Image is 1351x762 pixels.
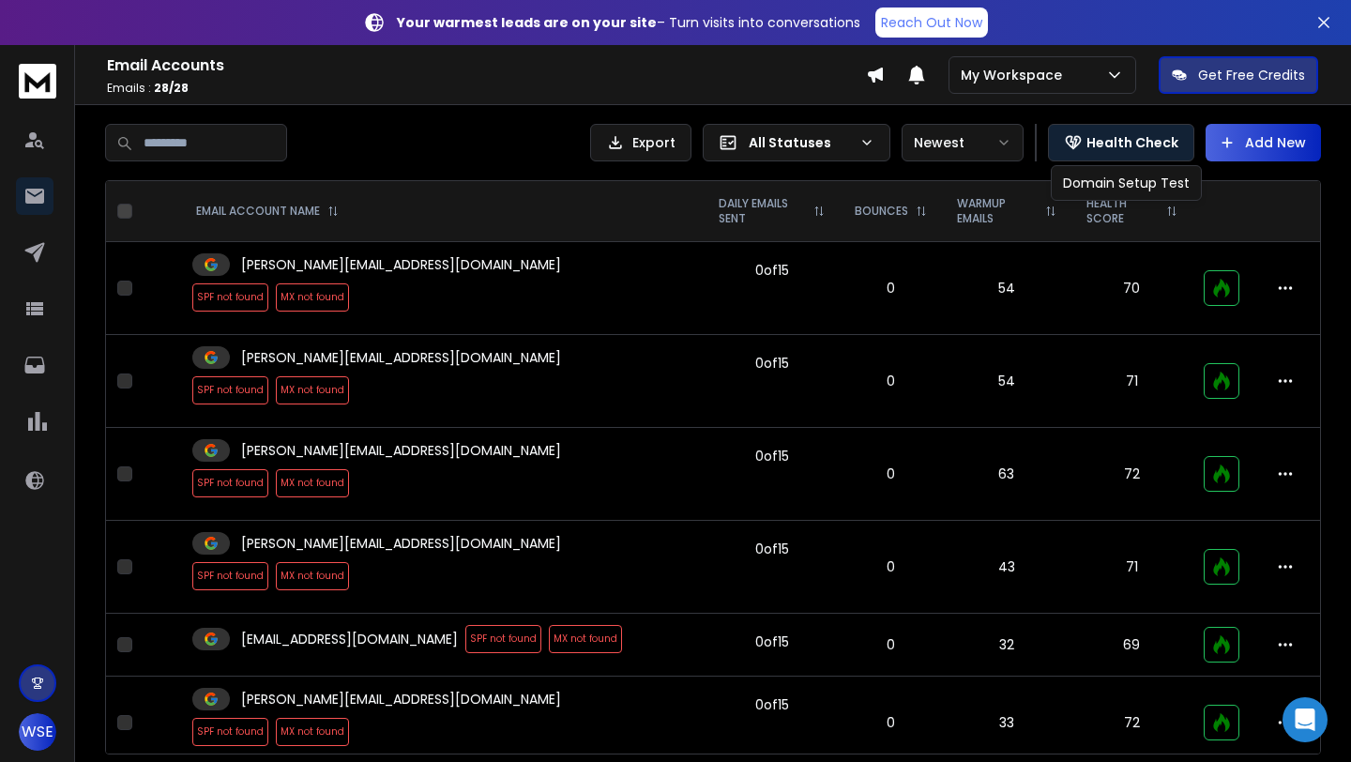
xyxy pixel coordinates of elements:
[241,441,561,460] p: [PERSON_NAME][EMAIL_ADDRESS][DOMAIN_NAME]
[851,279,931,297] p: 0
[107,81,866,96] p: Emails :
[942,521,1071,614] td: 43
[241,630,458,648] p: [EMAIL_ADDRESS][DOMAIN_NAME]
[107,54,866,77] h1: Email Accounts
[851,372,931,390] p: 0
[855,204,908,219] p: BOUNCES
[755,632,789,651] div: 0 of 15
[1071,614,1192,677] td: 69
[192,562,268,590] span: SPF not found
[755,447,789,465] div: 0 of 15
[881,13,982,32] p: Reach Out Now
[961,66,1070,84] p: My Workspace
[196,204,339,219] div: EMAIL ACCOUNT NAME
[1159,56,1318,94] button: Get Free Credits
[875,8,988,38] a: Reach Out Now
[942,428,1071,521] td: 63
[465,625,541,653] span: SPF not found
[154,80,189,96] span: 28 / 28
[755,261,789,280] div: 0 of 15
[942,335,1071,428] td: 54
[1071,428,1192,521] td: 72
[19,713,56,751] button: WSE
[1071,521,1192,614] td: 71
[276,562,349,590] span: MX not found
[957,196,1038,226] p: WARMUP EMAILS
[755,354,789,373] div: 0 of 15
[276,283,349,312] span: MX not found
[749,133,852,152] p: All Statuses
[1086,133,1178,152] p: Health Check
[549,625,622,653] span: MX not found
[755,695,789,714] div: 0 of 15
[1198,66,1305,84] p: Get Free Credits
[1071,335,1192,428] td: 71
[942,614,1071,677] td: 32
[276,469,349,497] span: MX not found
[1048,124,1194,161] button: Health Check
[192,718,268,746] span: SPF not found
[192,469,268,497] span: SPF not found
[851,557,931,576] p: 0
[241,690,561,709] p: [PERSON_NAME][EMAIL_ADDRESS][DOMAIN_NAME]
[397,13,860,32] p: – Turn visits into conversations
[590,124,691,161] button: Export
[851,635,931,654] p: 0
[851,713,931,732] p: 0
[241,348,561,367] p: [PERSON_NAME][EMAIL_ADDRESS][DOMAIN_NAME]
[241,255,561,274] p: [PERSON_NAME][EMAIL_ADDRESS][DOMAIN_NAME]
[192,283,268,312] span: SPF not found
[755,540,789,558] div: 0 of 15
[1206,124,1321,161] button: Add New
[851,465,931,483] p: 0
[19,64,56,99] img: logo
[276,376,349,404] span: MX not found
[1071,242,1192,335] td: 70
[942,242,1071,335] td: 54
[902,124,1024,161] button: Newest
[1086,196,1159,226] p: HEALTH SCORE
[1051,165,1202,201] div: Domain Setup Test
[192,376,268,404] span: SPF not found
[719,196,806,226] p: DAILY EMAILS SENT
[1283,697,1328,742] div: Open Intercom Messenger
[276,718,349,746] span: MX not found
[397,13,657,32] strong: Your warmest leads are on your site
[241,534,561,553] p: [PERSON_NAME][EMAIL_ADDRESS][DOMAIN_NAME]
